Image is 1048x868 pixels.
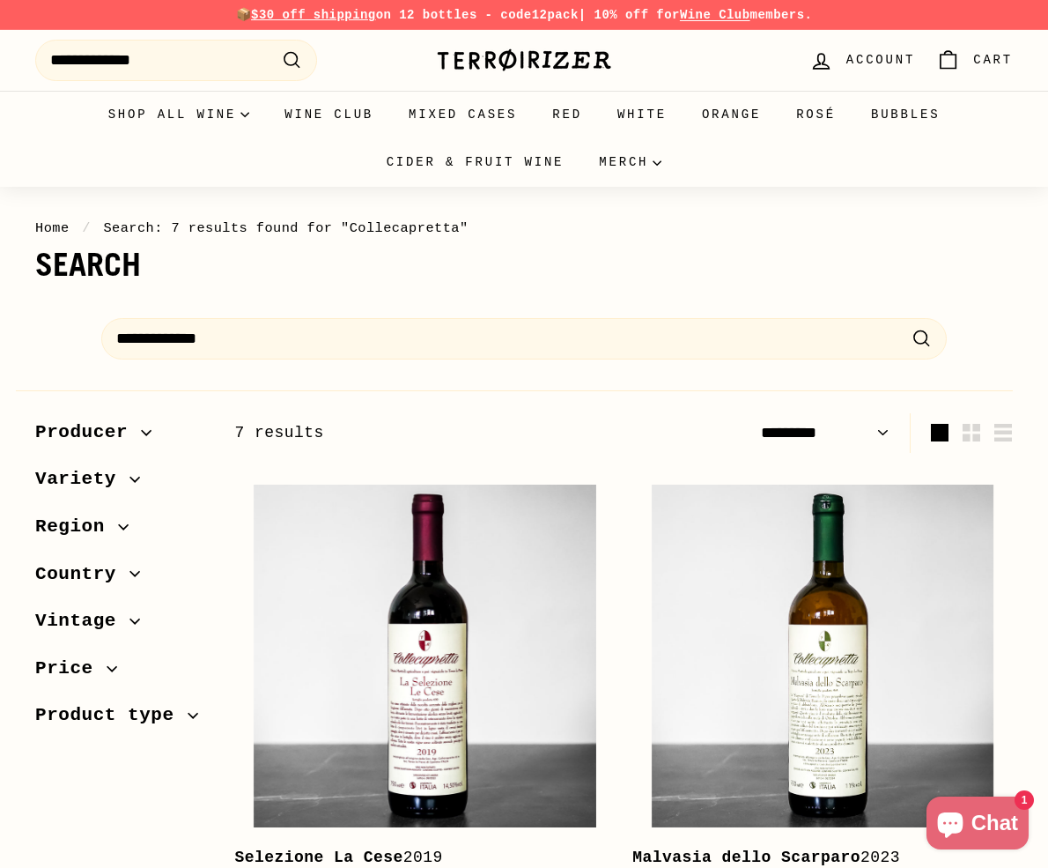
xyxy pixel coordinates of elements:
[853,91,957,138] a: Bubbles
[35,418,141,448] span: Producer
[234,420,624,446] div: 7 results
[35,218,1013,239] nav: breadcrumbs
[369,138,582,186] a: Cider & Fruit Wine
[632,849,860,866] b: Malvasia dello Scarparo
[973,50,1013,70] span: Cart
[779,91,853,138] a: Rosé
[921,797,1034,854] inbox-online-store-chat: Shopify online store chat
[35,701,188,731] span: Product type
[35,413,206,461] button: Producer
[35,654,107,684] span: Price
[799,34,926,86] a: Account
[680,8,750,22] a: Wine Club
[35,220,70,236] a: Home
[35,248,1013,283] h1: Search
[532,8,579,22] strong: 12pack
[35,602,206,649] button: Vintage
[35,464,129,494] span: Variety
[35,606,129,636] span: Vintage
[35,649,206,697] button: Price
[391,91,535,138] a: Mixed Cases
[581,138,679,186] summary: Merch
[535,91,600,138] a: Red
[35,460,206,508] button: Variety
[35,696,206,744] button: Product type
[684,91,779,138] a: Orange
[600,91,684,138] a: White
[35,5,1013,25] p: 📦 on 12 bottles - code | 10% off for members.
[91,91,268,138] summary: Shop all wine
[234,849,402,866] b: Selezione La Cese
[35,512,118,542] span: Region
[103,220,468,236] span: Search: 7 results found for "Collecapretta"
[35,555,206,603] button: Country
[846,50,915,70] span: Account
[35,508,206,555] button: Region
[77,220,95,236] span: /
[35,560,129,590] span: Country
[251,8,376,22] span: $30 off shipping
[926,34,1023,86] a: Cart
[267,91,391,138] a: Wine Club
